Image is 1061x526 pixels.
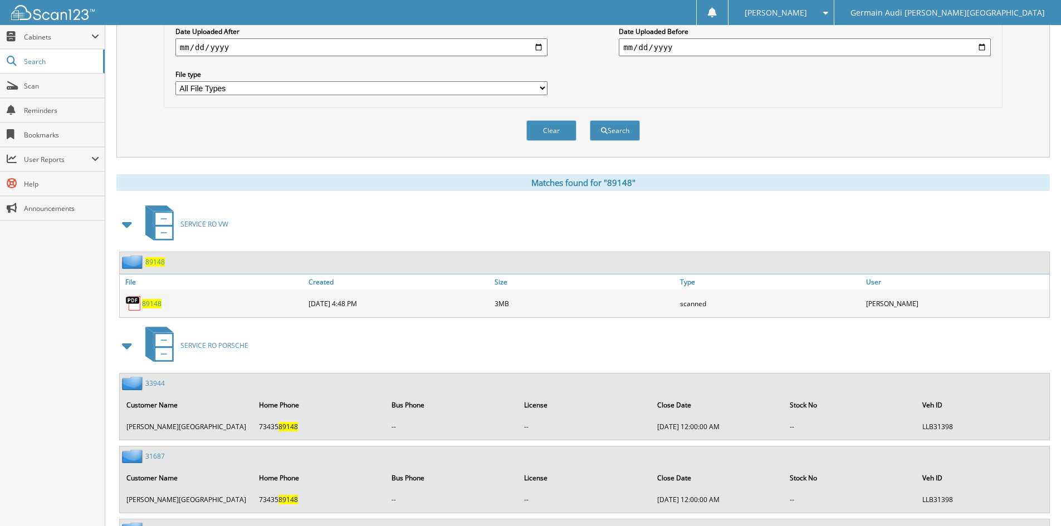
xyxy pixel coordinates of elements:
[519,417,650,436] td: --
[145,378,165,388] a: 33944
[652,490,783,509] td: [DATE] 12:00:00 AM
[386,394,517,416] th: Bus Phone
[24,204,99,213] span: Announcements
[278,422,298,431] span: 89148
[253,394,385,416] th: Home Phone
[917,417,1048,436] td: LLB31398
[121,394,252,416] th: Customer Name
[863,292,1049,314] div: [PERSON_NAME]
[253,466,385,489] th: Home Phone
[122,255,145,269] img: folder2.png
[677,274,863,289] a: Type
[745,9,807,16] span: [PERSON_NAME]
[121,466,252,489] th: Customer Name
[306,274,492,289] a: Created
[652,466,783,489] th: Close Date
[652,394,783,416] th: Close Date
[863,274,1049,289] a: User
[784,417,916,436] td: --
[1005,473,1061,526] iframe: Chat Widget
[917,394,1048,416] th: Veh ID
[180,219,228,229] span: SERVICE RO VW
[677,292,863,314] div: scanned
[139,202,228,246] a: SERVICE RO VW
[145,257,165,267] a: 89148
[24,130,99,140] span: Bookmarks
[24,81,99,91] span: Scan
[175,70,547,79] label: File type
[619,27,991,36] label: Date Uploaded Before
[24,106,99,115] span: Reminders
[917,466,1048,489] th: Veh ID
[145,451,165,461] a: 31687
[850,9,1045,16] span: Germain Audi [PERSON_NAME][GEOGRAPHIC_DATA]
[142,299,162,308] a: 89148
[306,292,492,314] div: [DATE] 4:48 PM
[122,449,145,463] img: folder2.png
[11,5,95,20] img: scan123-logo-white.svg
[492,292,678,314] div: 3MB
[24,155,91,164] span: User Reports
[492,274,678,289] a: Size
[519,466,650,489] th: License
[519,490,650,509] td: --
[24,57,97,66] span: Search
[784,490,916,509] td: --
[526,120,576,141] button: Clear
[386,490,517,509] td: --
[590,120,640,141] button: Search
[175,38,547,56] input: start
[125,295,142,312] img: PDF.png
[519,394,650,416] th: License
[139,323,248,367] a: SERVICE RO PORSCHE
[180,341,248,350] span: SERVICE RO PORSCHE
[121,417,252,436] td: [PERSON_NAME][GEOGRAPHIC_DATA]
[652,417,783,436] td: [DATE] 12:00:00 AM
[917,490,1048,509] td: LLB31398
[253,417,385,436] td: 73435
[24,179,99,189] span: Help
[122,376,145,390] img: folder2.png
[253,490,385,509] td: 73435
[116,174,1050,191] div: Matches found for "89148"
[278,495,298,504] span: 89148
[619,38,991,56] input: end
[24,32,91,42] span: Cabinets
[784,466,916,489] th: Stock No
[175,27,547,36] label: Date Uploaded After
[121,490,252,509] td: [PERSON_NAME][GEOGRAPHIC_DATA]
[386,417,517,436] td: --
[784,394,916,416] th: Stock No
[120,274,306,289] a: File
[386,466,517,489] th: Bus Phone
